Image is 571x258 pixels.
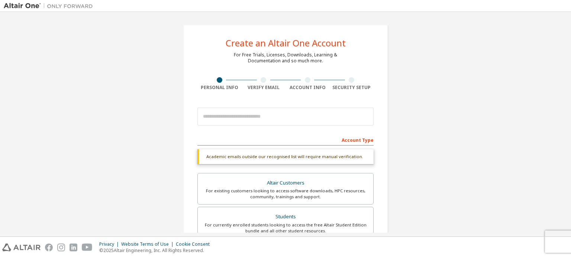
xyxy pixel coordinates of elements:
[202,188,369,200] div: For existing customers looking to access software downloads, HPC resources, community, trainings ...
[57,244,65,251] img: instagram.svg
[234,52,337,64] div: For Free Trials, Licenses, Downloads, Learning & Documentation and so much more.
[99,241,121,247] div: Privacy
[242,85,286,91] div: Verify Email
[226,39,346,48] div: Create an Altair One Account
[45,244,53,251] img: facebook.svg
[176,241,214,247] div: Cookie Consent
[197,134,374,146] div: Account Type
[99,247,214,254] p: © 2025 Altair Engineering, Inc. All Rights Reserved.
[4,2,97,10] img: Altair One
[197,85,242,91] div: Personal Info
[330,85,374,91] div: Security Setup
[197,149,374,164] div: Academic emails outside our recognised list will require manual verification.
[2,244,41,251] img: altair_logo.svg
[121,241,176,247] div: Website Terms of Use
[82,244,93,251] img: youtube.svg
[285,85,330,91] div: Account Info
[70,244,77,251] img: linkedin.svg
[202,222,369,234] div: For currently enrolled students looking to access the free Altair Student Edition bundle and all ...
[202,212,369,222] div: Students
[202,178,369,188] div: Altair Customers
